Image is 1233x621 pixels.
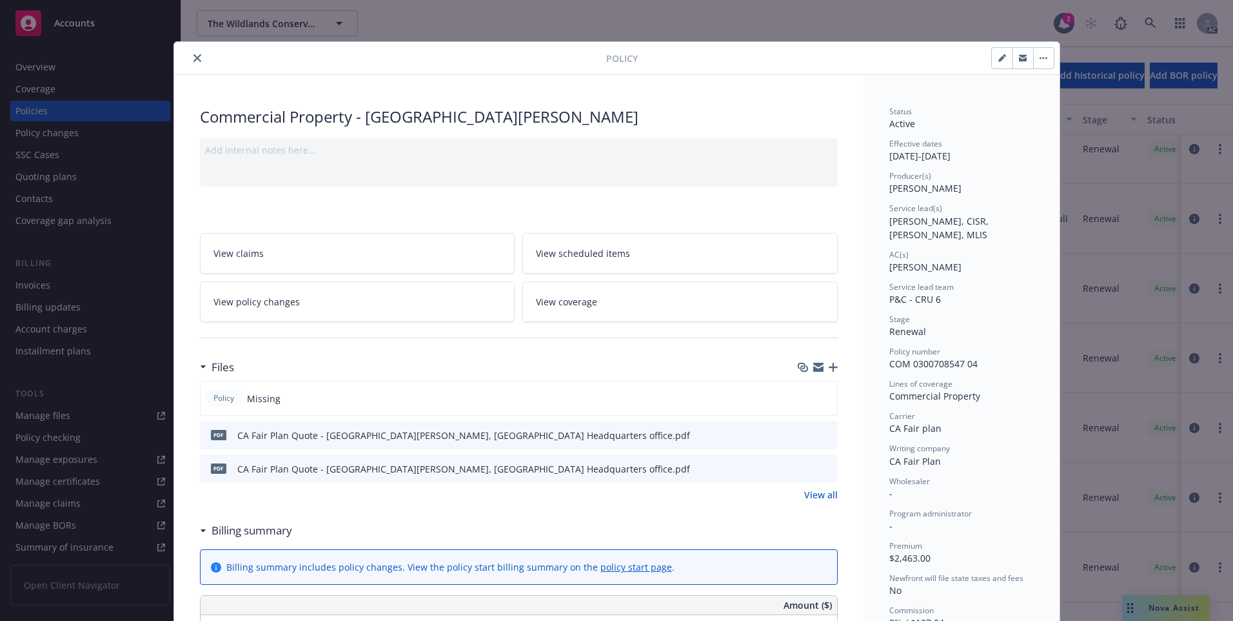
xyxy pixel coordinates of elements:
[213,295,300,309] span: View policy changes
[536,247,630,260] span: View scheduled items
[522,281,838,322] a: View coverage
[205,143,833,157] div: Add internal notes here...
[889,520,893,532] span: -
[800,429,811,442] button: download file
[600,561,672,573] a: policy start page
[889,106,912,117] span: Status
[889,138,1034,163] div: [DATE] - [DATE]
[200,522,292,539] div: Billing summary
[889,138,942,149] span: Effective dates
[889,117,915,130] span: Active
[821,462,833,476] button: preview file
[200,233,515,274] a: View claims
[889,476,930,487] span: Wholesaler
[212,522,292,539] h3: Billing summary
[889,358,978,370] span: COM 0300708547 04
[237,429,690,442] div: CA Fair Plan Quote - [GEOGRAPHIC_DATA][PERSON_NAME], [GEOGRAPHIC_DATA] Headquarters office.pdf
[889,540,922,551] span: Premium
[536,295,597,309] span: View coverage
[889,389,1034,403] div: Commercial Property
[889,443,950,454] span: Writing company
[522,233,838,274] a: View scheduled items
[889,249,909,260] span: AC(s)
[889,293,941,305] span: P&C - CRU 6
[889,346,940,357] span: Policy number
[804,488,838,502] a: View all
[889,508,972,519] span: Program administrator
[190,50,205,66] button: close
[821,429,833,442] button: preview file
[889,261,962,273] span: [PERSON_NAME]
[889,215,991,241] span: [PERSON_NAME], CISR, [PERSON_NAME], MLIS
[889,314,910,325] span: Stage
[237,462,690,476] div: CA Fair Plan Quote - [GEOGRAPHIC_DATA][PERSON_NAME], [GEOGRAPHIC_DATA] Headquarters office.pdf
[211,463,226,473] span: pdf
[889,573,1023,584] span: Newfront will file state taxes and fees
[247,392,281,405] span: Missing
[889,281,954,292] span: Service lead team
[212,359,234,376] h3: Files
[889,422,942,434] span: CA Fair plan
[800,462,811,476] button: download file
[889,455,941,467] span: CA Fair Plan
[889,487,893,500] span: -
[226,560,675,574] div: Billing summary includes policy changes. View the policy start billing summary on the .
[889,378,952,389] span: Lines of coverage
[211,392,237,404] span: Policy
[211,430,226,440] span: pdf
[889,605,934,616] span: Commission
[200,106,838,128] div: Commercial Property - [GEOGRAPHIC_DATA][PERSON_NAME]
[889,584,902,596] span: No
[889,411,915,422] span: Carrier
[889,552,931,564] span: $2,463.00
[200,359,234,376] div: Files
[889,170,931,181] span: Producer(s)
[200,281,515,322] a: View policy changes
[213,247,264,260] span: View claims
[889,203,942,214] span: Service lead(s)
[889,182,962,194] span: [PERSON_NAME]
[606,52,638,65] span: Policy
[784,598,832,612] span: Amount ($)
[889,325,926,338] span: Renewal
